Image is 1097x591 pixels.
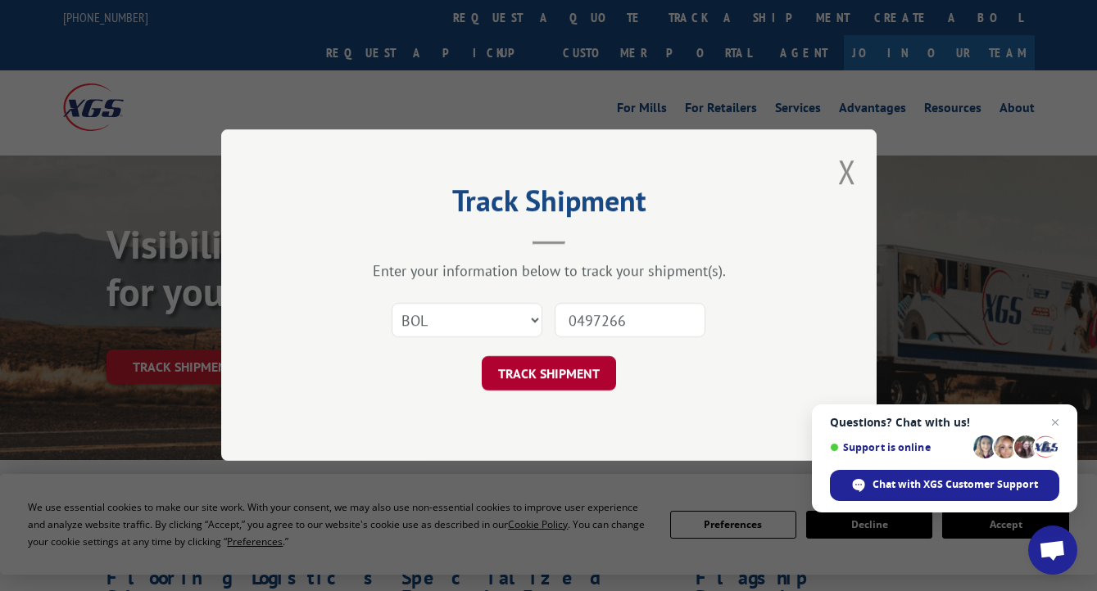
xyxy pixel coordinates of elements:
span: Questions? Chat with us! [830,416,1059,429]
span: Close chat [1045,413,1065,432]
button: Close modal [838,150,856,193]
h2: Track Shipment [303,189,795,220]
input: Number(s) [555,304,705,338]
span: Chat with XGS Customer Support [873,477,1038,492]
div: Enter your information below to track your shipment(s). [303,262,795,281]
div: Chat with XGS Customer Support [830,470,1059,501]
button: TRACK SHIPMENT [482,357,616,391]
span: Support is online [830,441,968,453]
div: Open chat [1028,526,1077,575]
